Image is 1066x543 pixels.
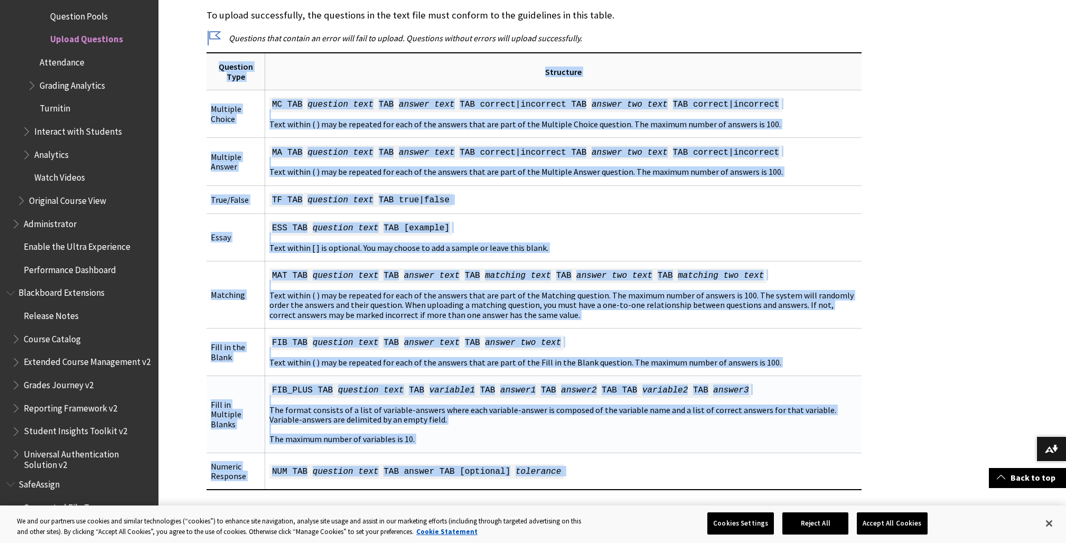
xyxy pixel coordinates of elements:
[207,185,265,213] td: True/False
[269,97,305,112] span: MC TAB
[24,423,127,437] span: Student Insights Toolkit v2
[265,53,862,90] th: Structure
[207,138,265,185] td: Multiple Answer
[558,383,599,398] span: answer2
[427,383,478,398] span: variable1
[269,221,310,236] span: ESS TAB
[207,53,265,90] th: Question Type
[17,516,586,537] div: We and our partners use cookies and similar technologies (“cookies”) to enhance site navigation, ...
[24,215,77,229] span: Administrator
[675,268,766,283] span: matching two text
[207,504,862,524] h3: Sample question file
[269,383,335,398] span: FIB_PLUS TAB
[269,335,310,350] span: FIB TAB
[670,145,782,160] span: TAB correct|incorrect
[707,512,774,535] button: Cookies Settings
[782,512,848,535] button: Reject All
[396,145,457,160] span: answer text
[207,32,862,44] p: Questions that contain an error will fail to upload. Questions without errors will upload success...
[34,146,69,160] span: Analytics
[396,97,457,112] span: answer text
[457,97,589,112] span: TAB correct|incorrect TAB
[589,145,670,160] span: answer two text
[589,97,670,112] span: answer two text
[462,268,482,283] span: TAB
[513,464,564,479] span: tolerance
[265,138,862,185] td: Text within ( ) may be repeated for each of the answers that are part of the Multiple Answer ques...
[599,383,640,398] span: TAB TAB
[18,475,60,490] span: SafeAssign
[655,268,675,283] span: TAB
[381,335,401,350] span: TAB
[376,145,396,160] span: TAB
[265,90,862,138] td: Text within ( ) may be repeated for each of the answers that are part of the Multiple Choice ques...
[18,284,105,298] span: Blackboard Extensions
[376,193,452,208] span: TAB true|false
[269,464,310,479] span: NUM TAB
[670,97,782,112] span: TAB correct|incorrect
[24,238,130,252] span: Enable the Ultra Experience
[24,353,151,368] span: Extended Course Management v2
[265,329,862,376] td: Text within ( ) may be repeated for each of the answers that are part of the Fill in the Blank qu...
[24,376,93,390] span: Grades Journey v2
[310,268,381,283] span: question text
[305,193,376,208] span: question text
[6,284,152,471] nav: Book outline for Blackboard Extensions
[1037,512,1061,535] button: Close
[457,145,589,160] span: TAB correct|incorrect TAB
[269,268,310,283] span: MAT TAB
[305,97,376,112] span: question text
[207,261,265,329] td: Matching
[24,445,151,470] span: Universal Authentication Solution v2
[24,261,116,275] span: Performance Dashboard
[24,330,81,344] span: Course Catalog
[310,335,381,350] span: question text
[207,213,265,261] td: Essay
[207,329,265,376] td: Fill in the Blank
[401,335,462,350] span: answer text
[40,100,70,114] span: Turnitin
[989,468,1066,488] a: Back to top
[40,77,105,91] span: Grading Analytics
[265,261,862,329] td: Text within ( ) may be repeated for each of the answers that are part of the Matching question. T...
[401,268,462,283] span: answer text
[305,145,376,160] span: question text
[34,168,85,183] span: Watch Videos
[310,221,381,236] span: question text
[381,221,452,236] span: TAB [example]
[207,90,265,138] td: Multiple Choice
[207,453,265,490] td: Numeric Response
[265,376,862,453] td: The format consists of a list of variable-answers where each variable-answer is composed of the v...
[406,383,426,398] span: TAB
[269,145,305,160] span: MA TAB
[482,268,553,283] span: matching text
[857,512,927,535] button: Accept All Cookies
[690,383,710,398] span: TAB
[24,399,117,414] span: Reporting Framework v2
[24,499,107,513] span: Supported File Types
[462,335,482,350] span: TAB
[34,123,122,137] span: Interact with Students
[207,376,265,453] td: Fill in Multiple Blanks
[50,31,123,45] span: Upload Questions
[482,335,564,350] span: answer two text
[207,8,862,22] p: To upload successfully, the questions in the text file must conform to the guidelines in this table.
[24,307,79,321] span: Release Notes
[376,97,396,112] span: TAB
[554,268,574,283] span: TAB
[498,383,538,398] span: answer1
[381,464,513,479] span: TAB answer TAB [optional]
[310,464,381,479] span: question text
[265,213,862,261] td: Text within [ ] is optional. You may choose to add a sample or leave this blank.
[574,268,655,283] span: answer two text
[538,383,558,398] span: TAB
[269,193,305,208] span: TF TAB
[416,527,478,536] a: More information about your privacy, opens in a new tab
[381,268,401,283] span: TAB
[711,383,752,398] span: answer3
[335,383,406,398] span: question text
[29,192,106,206] span: Original Course View
[40,53,85,68] span: Attendance
[478,383,498,398] span: TAB
[640,383,690,398] span: variable2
